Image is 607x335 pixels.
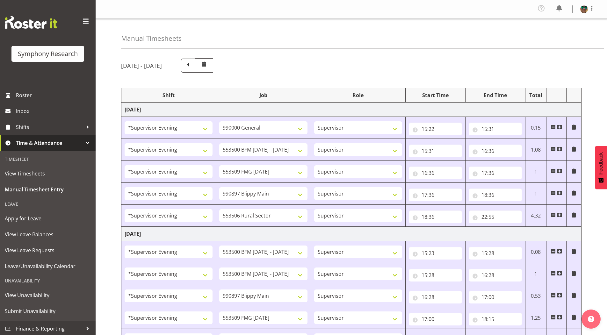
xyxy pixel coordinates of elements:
input: Click to select... [469,145,522,157]
input: Click to select... [469,313,522,325]
img: said-a-husainf550afc858a57597b0cc8f557ce64376.png [580,5,588,13]
span: View Unavailability [5,290,91,300]
input: Click to select... [409,123,462,135]
img: Rosterit website logo [5,16,57,29]
span: Finance & Reporting [16,324,83,333]
span: Feedback [598,152,604,175]
input: Click to select... [409,210,462,223]
span: Apply for Leave [5,214,91,223]
input: Click to select... [409,247,462,260]
td: 1 [525,161,546,183]
div: Timesheet [2,153,94,166]
span: View Timesheets [5,169,91,178]
input: Click to select... [469,123,522,135]
input: Click to select... [469,210,522,223]
a: View Leave Balances [2,226,94,242]
input: Click to select... [409,291,462,303]
span: Time & Attendance [16,138,83,148]
div: Role [314,91,402,99]
a: Manual Timesheet Entry [2,182,94,197]
div: Symphony Research [18,49,78,59]
a: View Timesheets [2,166,94,182]
input: Click to select... [409,189,462,201]
a: View Unavailability [2,287,94,303]
a: View Leave Requests [2,242,94,258]
h4: Manual Timesheets [121,35,182,42]
input: Click to select... [469,269,522,282]
button: Feedback - Show survey [595,146,607,189]
h5: [DATE] - [DATE] [121,62,162,69]
td: 1 [525,183,546,205]
span: Submit Unavailability [5,306,91,316]
span: Shifts [16,122,83,132]
td: 1 [525,263,546,285]
span: View Leave Requests [5,246,91,255]
td: [DATE] [121,227,582,241]
td: 0.08 [525,241,546,263]
div: End Time [469,91,522,99]
img: help-xxl-2.png [588,316,594,322]
div: Leave [2,197,94,210]
div: Total [529,91,543,99]
div: Unavailability [2,274,94,287]
a: Leave/Unavailability Calendar [2,258,94,274]
div: Shift [125,91,213,99]
td: 0.53 [525,285,546,307]
td: 4.32 [525,205,546,227]
input: Click to select... [409,269,462,282]
div: Start Time [409,91,462,99]
span: Roster [16,90,92,100]
span: Inbox [16,106,92,116]
td: [DATE] [121,103,582,117]
td: 1.25 [525,307,546,329]
span: Manual Timesheet Entry [5,185,91,194]
input: Click to select... [469,189,522,201]
span: View Leave Balances [5,230,91,239]
input: Click to select... [469,291,522,303]
td: 0.15 [525,117,546,139]
input: Click to select... [409,313,462,325]
input: Click to select... [409,167,462,179]
a: Submit Unavailability [2,303,94,319]
span: Leave/Unavailability Calendar [5,261,91,271]
td: 1.08 [525,139,546,161]
input: Click to select... [469,167,522,179]
input: Click to select... [469,247,522,260]
input: Click to select... [409,145,462,157]
div: Job [219,91,307,99]
a: Apply for Leave [2,210,94,226]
